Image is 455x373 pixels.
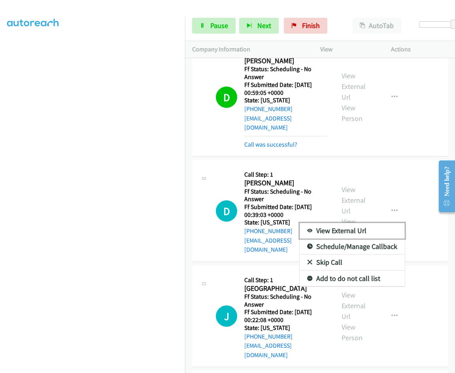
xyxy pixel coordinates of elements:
[432,155,455,218] iframe: Resource Center
[300,223,405,239] a: View External Url
[216,305,237,327] h1: J
[216,305,237,327] div: The call is yet to be attempted
[300,271,405,286] a: Add to do not call list
[300,239,405,254] a: Schedule/Manage Callback
[300,254,405,270] a: Skip Call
